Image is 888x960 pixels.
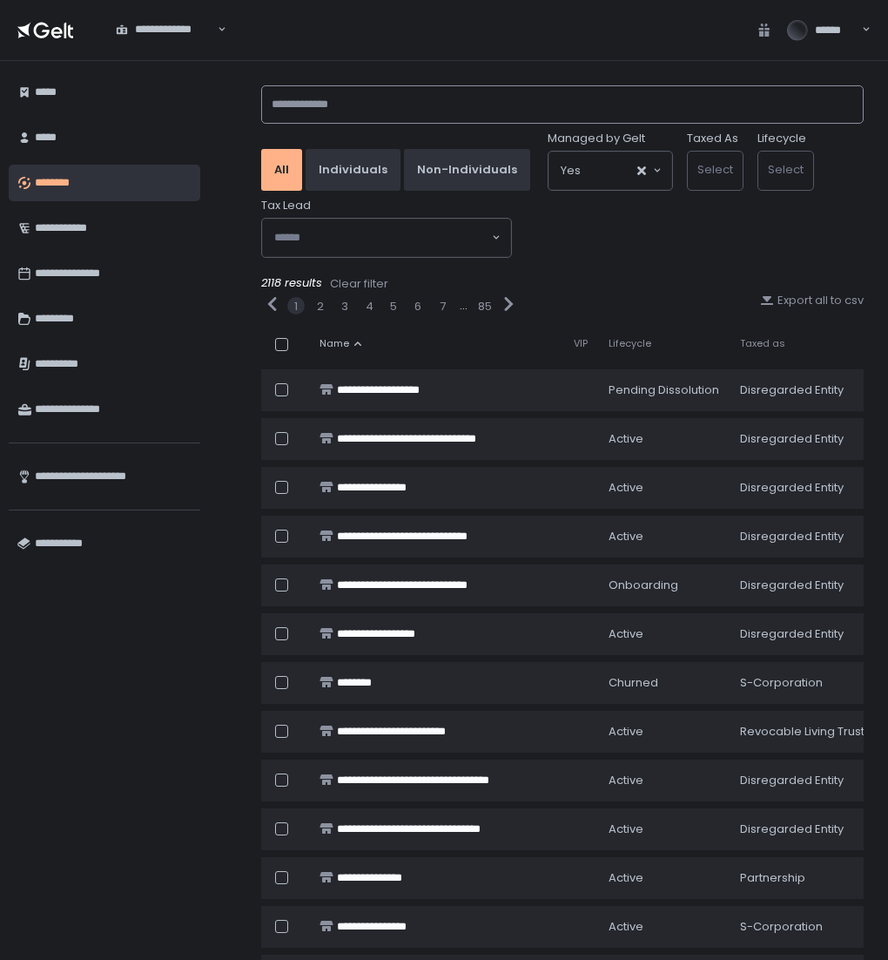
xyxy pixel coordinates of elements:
[609,382,719,398] span: pending Dissolution
[460,298,468,314] div: ...
[329,275,389,293] button: Clear filter
[319,162,387,178] div: Individuals
[261,149,302,191] button: All
[609,431,643,447] span: active
[561,162,581,179] span: Yes
[740,919,870,935] div: S-Corporation
[609,724,643,740] span: active
[740,480,870,496] div: Disregarded Entity
[414,299,421,314] button: 6
[609,578,678,593] span: onboarding
[697,161,733,178] span: Select
[760,293,864,308] button: Export all to csv
[261,198,311,213] span: Tax Lead
[740,675,870,691] div: S-Corporation
[404,149,530,191] button: Non-Individuals
[317,299,324,314] button: 2
[215,21,216,38] input: Search for option
[609,337,651,350] span: Lifecycle
[548,131,645,146] span: Managed by Gelt
[320,337,349,350] span: Name
[261,275,864,293] div: 2118 results
[548,152,672,190] div: Search for option
[740,773,870,788] div: Disregarded Entity
[417,162,517,178] div: Non-Individuals
[609,821,643,837] span: active
[740,626,870,642] div: Disregarded Entity
[740,382,870,398] div: Disregarded Entity
[440,299,446,314] button: 7
[740,337,785,350] span: Taxed as
[637,166,646,175] button: Clear Selected
[687,131,738,146] label: Taxed As
[740,578,870,593] div: Disregarded Entity
[478,299,492,314] button: 85
[609,773,643,788] span: active
[609,675,658,691] span: churned
[274,162,289,178] div: All
[740,529,870,544] div: Disregarded Entity
[294,299,298,314] button: 1
[581,162,636,179] input: Search for option
[609,919,643,935] span: active
[574,337,588,350] span: VIP
[390,299,397,314] button: 5
[366,299,373,314] button: 4
[609,480,643,496] span: active
[104,11,226,48] div: Search for option
[740,821,870,837] div: Disregarded Entity
[740,724,870,740] div: Revocable Living Trust
[609,870,643,886] span: active
[306,149,400,191] button: Individuals
[609,626,643,642] span: active
[274,229,490,247] input: Search for option
[768,161,804,178] span: Select
[757,131,806,146] label: Lifecycle
[740,431,870,447] div: Disregarded Entity
[341,299,348,314] button: 3
[740,870,870,886] div: Partnership
[262,219,511,257] div: Search for option
[330,276,388,292] div: Clear filter
[609,529,643,544] span: active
